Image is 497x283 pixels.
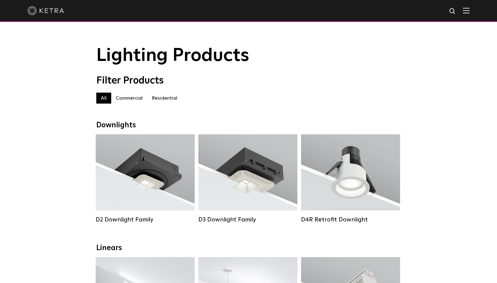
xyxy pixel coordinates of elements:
a: D3 Downlight Family Lumen Output:700 / 900 / 1100Colors:White / Black / Silver / Bronze / Paintab... [198,134,297,223]
label: All [96,93,111,104]
img: search icon [449,8,456,15]
a: D2 Downlight Family Lumen Output:1200Colors:White / Black / Gloss Black / Silver / Bronze / Silve... [96,134,195,223]
a: D4R Retrofit Downlight Lumen Output:800Colors:White / BlackBeam Angles:15° / 25° / 40° / 60°Watta... [301,134,400,223]
label: Commercial [111,93,147,104]
div: Downlights [96,121,401,130]
img: Hamburger%20Nav.svg [463,8,470,13]
div: D3 Downlight Family [198,216,297,223]
label: Residential [147,93,182,104]
div: D2 Downlight Family [96,216,195,223]
div: D4R Retrofit Downlight [301,216,400,223]
img: ketra-logo-2019-white [27,6,64,15]
div: Filter Products [96,75,401,87]
span: Lighting Products [96,47,249,65]
div: Linears [96,244,401,253]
